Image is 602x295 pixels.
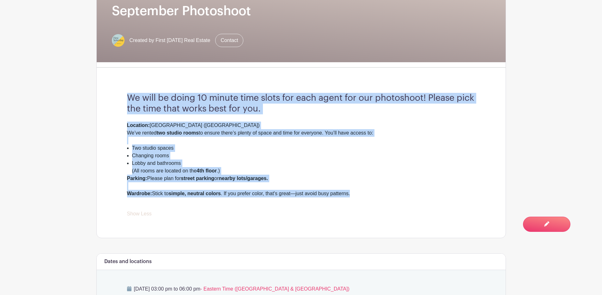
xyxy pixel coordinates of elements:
h1: September Photoshoot [112,3,490,19]
li: Lobby and bathrooms (All rooms are located on the .) [132,160,475,175]
strong: simple, neutral colors [168,191,221,196]
strong: nearby lots/garages. [219,176,268,181]
span: Created by First [DATE] Real Estate [130,37,210,44]
div: Please plan for or [127,175,475,190]
strong: two studio rooms [156,130,198,135]
h3: We will be doing 10 minute time slots for each agent for our photoshoot! Please pick the time tha... [127,93,475,114]
strong: street parking [181,176,214,181]
li: Changing rooms [132,152,475,160]
a: Show Less [127,211,152,219]
li: Two studio spaces [132,144,475,152]
div: [GEOGRAPHIC_DATA] ([GEOGRAPHIC_DATA]) We’ve rented to ensure there’s plenty of space and time for... [127,122,475,144]
div: Stick to . If you prefer color, that's great—just avoid busy patterns. [127,190,475,205]
strong: Location: [127,123,150,128]
strong: 4th floor [197,168,217,173]
strong: Parking: [127,176,147,181]
a: Contact [215,34,243,47]
span: - Eastern Time ([GEOGRAPHIC_DATA] & [GEOGRAPHIC_DATA]) [200,286,350,292]
p: [DATE] 03:00 pm to 06:00 pm [127,285,475,293]
h6: Dates and locations [104,259,152,265]
img: Untitled%20design%20copy.jpg [112,34,125,47]
strong: Wardrobe: [127,191,152,196]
